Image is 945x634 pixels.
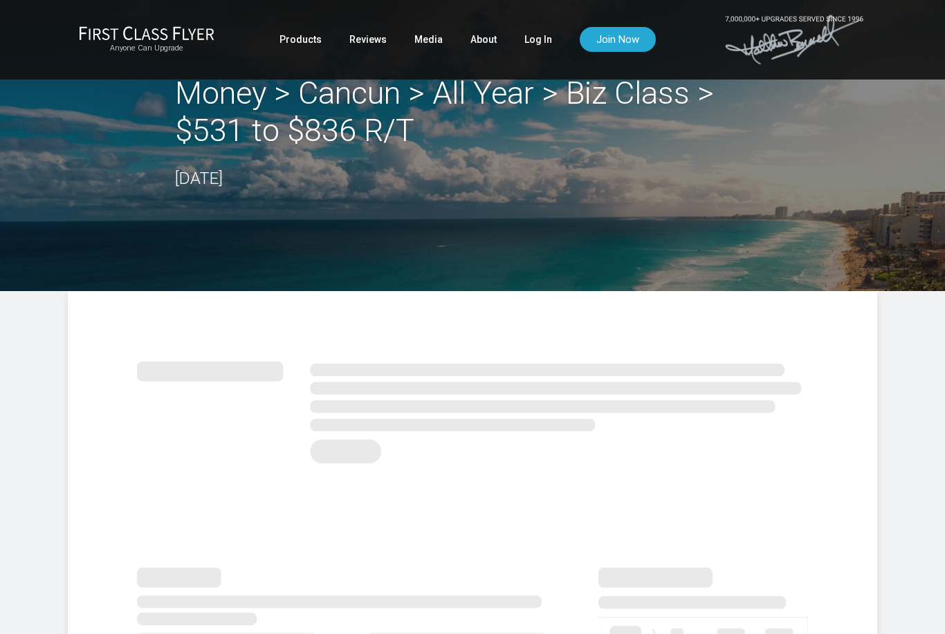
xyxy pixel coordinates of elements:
a: Log In [524,27,552,52]
img: summary.svg [137,346,808,472]
img: First Class Flyer [79,26,214,40]
a: About [470,27,497,52]
time: [DATE] [175,169,223,188]
a: Join Now [580,27,656,52]
h2: Money > Cancun > All Year > Biz Class > $531 to $836 R/T [175,75,770,149]
a: First Class FlyerAnyone Can Upgrade [79,26,214,53]
a: Products [279,27,322,52]
small: Anyone Can Upgrade [79,44,214,53]
a: Reviews [349,27,387,52]
a: Media [414,27,443,52]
